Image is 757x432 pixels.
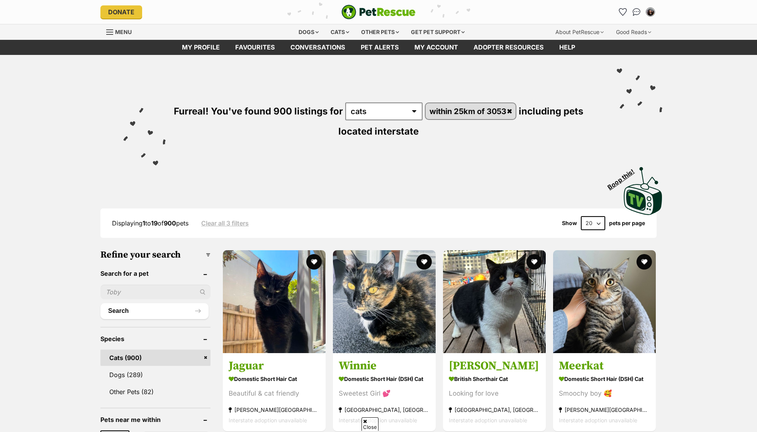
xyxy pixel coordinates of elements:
img: Jaguar - Domestic Short Hair Cat [223,250,326,353]
strong: Domestic Short Hair (DSH) Cat [559,374,650,385]
h3: Jaguar [229,359,320,374]
div: Beautiful & cat friendly [229,389,320,399]
header: Search for a pet [100,270,210,277]
label: pets per page [609,220,645,226]
div: About PetRescue [550,24,609,40]
span: Furreal! You've found 900 listings for [174,106,343,117]
img: Duong Do (Freya) profile pic [647,8,654,16]
header: Species [100,335,210,342]
strong: 19 [151,219,158,227]
img: logo-e224e6f780fb5917bec1dbf3a21bbac754714ae5b6737aabdf751b685950b380.svg [341,5,416,19]
a: Clear all 3 filters [201,220,249,227]
h3: Refine your search [100,249,210,260]
span: Interstate adoption unavailable [229,417,307,424]
a: Jaguar Domestic Short Hair Cat Beautiful & cat friendly [PERSON_NAME][GEOGRAPHIC_DATA] Interstate... [223,353,326,432]
a: Dogs (289) [100,367,210,383]
img: PetRescue TV logo [624,167,662,215]
span: Show [562,220,577,226]
img: Meerkat - Domestic Short Hair (DSH) Cat [553,250,656,353]
button: favourite [526,254,542,270]
span: including pets located interstate [338,106,583,137]
header: Pets near me within [100,416,210,423]
a: conversations [283,40,353,55]
strong: Domestic Short Hair Cat [229,374,320,385]
strong: [GEOGRAPHIC_DATA], [GEOGRAPHIC_DATA] [449,405,540,415]
h3: [PERSON_NAME] [449,359,540,374]
span: Menu [115,29,132,35]
img: chat-41dd97257d64d25036548639549fe6c8038ab92f7586957e7f3b1b290dea8141.svg [633,8,641,16]
a: Menu [106,24,137,38]
a: Pet alerts [353,40,407,55]
span: Interstate adoption unavailable [449,417,527,424]
a: Conversations [630,6,643,18]
span: Boop this! [606,163,642,191]
div: Get pet support [406,24,470,40]
strong: British Shorthair Cat [449,374,540,385]
span: Interstate adoption unavailable [339,417,417,424]
a: Favourites [227,40,283,55]
img: Louie - British Shorthair Cat [443,250,546,353]
button: favourite [416,254,432,270]
div: Looking for love [449,389,540,399]
a: Other Pets (82) [100,384,210,400]
div: Dogs [293,24,324,40]
h3: Winnie [339,359,430,374]
strong: 1 [143,219,145,227]
a: within 25km of 3053 [426,103,516,119]
strong: [PERSON_NAME][GEOGRAPHIC_DATA] [229,405,320,415]
div: Other pets [356,24,404,40]
button: favourite [636,254,652,270]
span: Interstate adoption unavailable [559,417,637,424]
a: My account [407,40,466,55]
a: [PERSON_NAME] British Shorthair Cat Looking for love [GEOGRAPHIC_DATA], [GEOGRAPHIC_DATA] Interst... [443,353,546,432]
a: Boop this! [624,160,662,217]
span: Close [362,417,378,431]
a: Favourites [616,6,629,18]
a: Meerkat Domestic Short Hair (DSH) Cat Smoochy boy 🥰 [PERSON_NAME][GEOGRAPHIC_DATA][PERSON_NAME][G... [553,353,656,432]
button: favourite [306,254,322,270]
strong: 900 [164,219,176,227]
button: Search [100,303,209,319]
a: My profile [174,40,227,55]
img: Winnie - Domestic Short Hair (DSH) Cat [333,250,436,353]
strong: [PERSON_NAME][GEOGRAPHIC_DATA][PERSON_NAME][GEOGRAPHIC_DATA] [559,405,650,415]
h3: Meerkat [559,359,650,374]
input: Toby [100,285,210,299]
div: Sweetest Girl 💕 [339,389,430,399]
div: Smoochy boy 🥰 [559,389,650,399]
strong: Domestic Short Hair (DSH) Cat [339,374,430,385]
strong: [GEOGRAPHIC_DATA], [GEOGRAPHIC_DATA] [339,405,430,415]
a: Adopter resources [466,40,552,55]
a: Cats (900) [100,350,210,366]
span: Displaying to of pets [112,219,188,227]
ul: Account quick links [616,6,657,18]
a: Donate [100,5,142,19]
a: Help [552,40,583,55]
a: Winnie Domestic Short Hair (DSH) Cat Sweetest Girl 💕 [GEOGRAPHIC_DATA], [GEOGRAPHIC_DATA] Interst... [333,353,436,432]
button: My account [644,6,657,18]
div: Good Reads [611,24,657,40]
div: Cats [325,24,355,40]
a: PetRescue [341,5,416,19]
